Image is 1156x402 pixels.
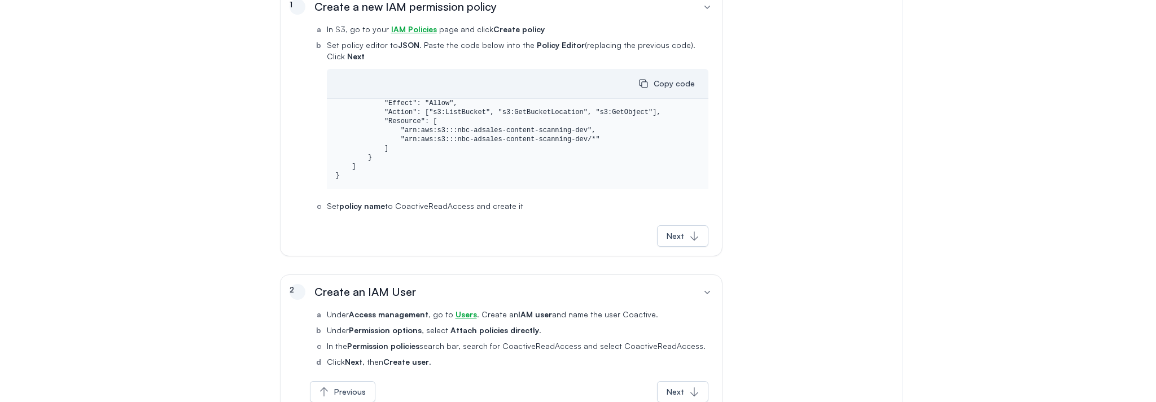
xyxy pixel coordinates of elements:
[667,386,684,397] div: Next
[327,340,708,352] li: In the search bar, search for CoactiveReadAccess and select CoactiveReadAccess.
[334,386,366,397] div: Previous
[349,325,422,335] strong: Permission options
[630,73,704,94] button: Copy code
[345,357,362,366] strong: Next
[518,309,552,319] strong: IAM user
[456,309,477,319] a: Users
[537,40,585,50] strong: Policy Editor
[327,200,708,212] li: Set to CoactiveReadAccess and create it
[450,325,539,335] strong: Attach policies directly
[327,24,708,35] li: In S3, go to your page and click
[383,357,429,366] strong: Create user
[657,225,708,247] button: Next
[339,201,385,211] strong: policy name
[349,309,428,319] strong: Access management
[327,309,708,320] li: Under , go to . Create an and name the user Coactive.
[327,40,708,196] li: Set policy editor to . Paste the code below into the (replacing the previous code). Click
[654,78,695,89] div: Copy code
[391,24,437,34] a: IAM Policies
[290,284,305,300] div: 2
[493,24,545,34] strong: Create policy
[347,341,419,351] strong: Permission policies
[667,230,684,242] div: Next
[327,325,708,336] li: Under , select .
[327,356,708,368] li: Click , then .
[314,284,416,300] span: Create an IAM User
[285,279,717,304] button: 2Create an IAM User
[347,51,365,61] strong: Next
[398,40,419,50] strong: JSON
